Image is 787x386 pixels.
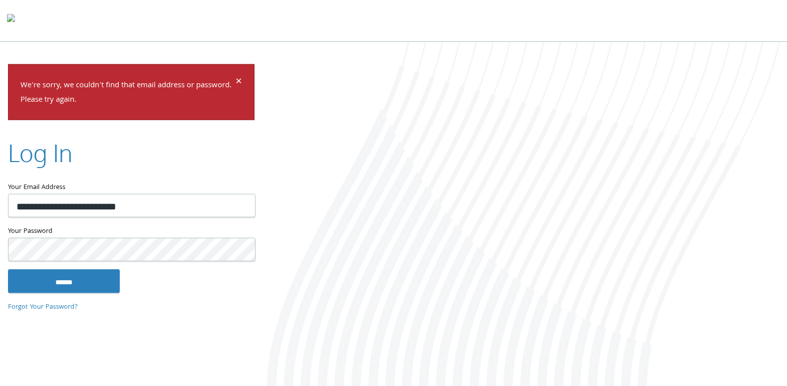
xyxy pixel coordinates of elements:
[8,136,72,169] h2: Log In
[7,10,15,30] img: todyl-logo-dark.svg
[236,77,242,89] button: Dismiss alert
[236,73,242,92] span: ×
[20,79,234,108] p: We're sorry, we couldn't find that email address or password. Please try again.
[8,302,78,313] a: Forgot Your Password?
[8,225,255,237] label: Your Password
